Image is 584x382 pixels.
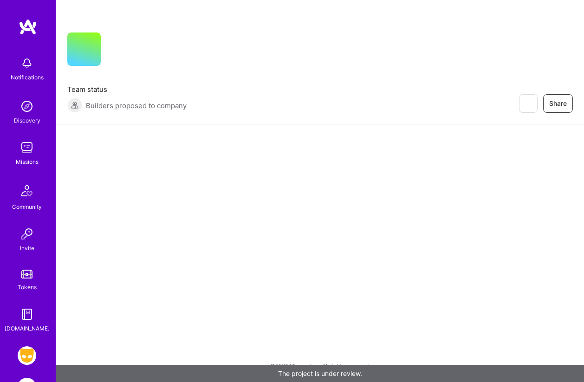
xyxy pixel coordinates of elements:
div: Invite [20,243,34,253]
img: bell [18,54,36,72]
span: Share [549,99,567,108]
img: discovery [18,97,36,116]
img: guide book [18,305,36,324]
img: Community [16,180,38,202]
img: teamwork [18,138,36,157]
div: Discovery [14,116,40,125]
span: Team status [67,84,187,94]
div: The project is under review. [56,365,584,382]
img: Builders proposed to company [67,98,82,113]
div: Missions [16,157,39,167]
i: icon EyeClosed [524,100,532,107]
button: Share [543,94,573,113]
span: Builders proposed to company [86,101,187,110]
img: Grindr: Product & Marketing [18,346,36,365]
div: Notifications [11,72,44,82]
div: Tokens [18,282,37,292]
img: logo [19,19,37,35]
div: Community [12,202,42,212]
img: tokens [21,270,32,278]
div: [DOMAIN_NAME] [5,324,50,333]
i: icon CompanyGray [112,47,119,55]
a: Grindr: Product & Marketing [15,346,39,365]
img: Invite [18,225,36,243]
